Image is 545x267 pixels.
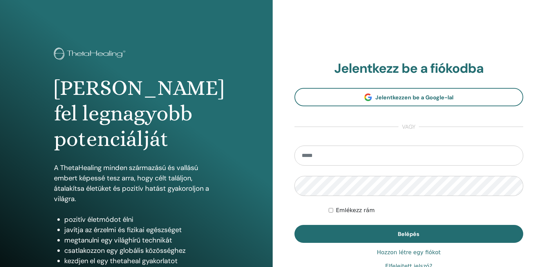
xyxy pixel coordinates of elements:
h2: Jelentkezz be a fiókodba [294,61,524,77]
p: A ThetaHealing minden származású és vallású embert képessé tesz arra, hogy célt találjon, átalakí... [54,162,218,204]
span: Belépés [398,230,420,238]
button: Belépés [294,225,524,243]
span: Jelentkezzen be a Google-lal [375,94,453,101]
h1: [PERSON_NAME] fel legnagyobb potenciálját [54,75,218,152]
div: Keep me authenticated indefinitely or until I manually logout [329,206,523,215]
li: kezdjen el egy thetaheal gyakorlatot [64,256,218,266]
li: csatlakozzon egy globális közösséghez [64,245,218,256]
a: Hozzon létre egy fiókot [377,248,441,257]
li: pozitív életmódot élni [64,214,218,225]
li: megtanulni egy világhírű technikát [64,235,218,245]
span: vagy [398,123,419,131]
a: Jelentkezzen be a Google-lal [294,88,524,106]
li: javítja az érzelmi és fizikai egészséget [64,225,218,235]
label: Emlékezz rám [336,206,375,215]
